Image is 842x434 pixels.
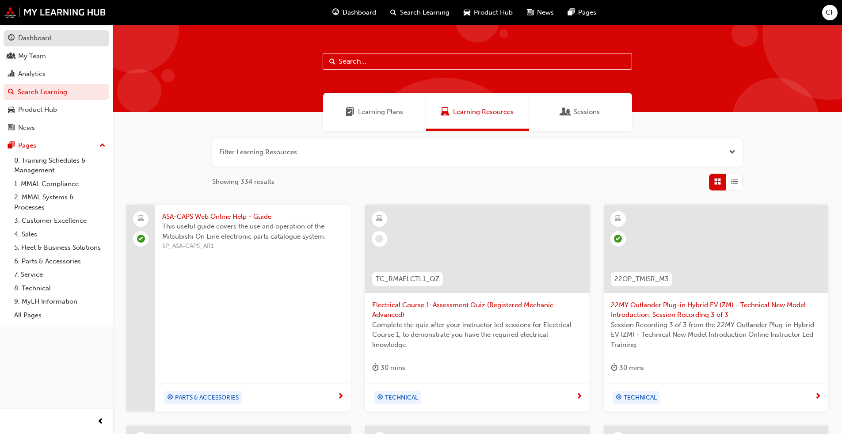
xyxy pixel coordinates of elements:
span: learningRecordVerb_COMPLETE-icon [137,235,145,243]
a: 6. Parts & Accessories [11,255,109,268]
div: My Team [18,51,46,61]
span: guage-icon [8,34,15,42]
div: Product Hub [18,105,57,115]
span: chart-icon [8,70,15,78]
span: next-icon [576,393,583,401]
span: next-icon [337,393,344,401]
span: next-icon [815,393,821,401]
button: DashboardMy TeamAnalyticsSearch LearningProduct HubNews [4,28,109,137]
a: 3. Customer Excellence [11,214,109,228]
span: pages-icon [568,7,575,18]
span: learningResourceType_ELEARNING-icon [615,213,621,225]
a: News [4,120,109,136]
span: Electrical Course 1: Assessment Quiz (Registered Mechanic Advanced) [372,300,583,320]
a: 5. Fleet & Business Solutions [11,241,109,255]
a: 7. Service [11,268,109,282]
span: SP_ASA-CAPS_AR1 [162,241,344,251]
span: Learning Resources [453,107,514,117]
img: mmal [4,7,106,18]
span: search-icon [390,7,396,18]
span: News [537,8,554,18]
a: guage-iconDashboard [325,4,383,22]
span: car-icon [464,7,470,18]
a: 9. MyLH Information [11,295,109,308]
a: 1. MMAL Compliance [11,177,109,191]
span: pages-icon [8,142,15,150]
a: 2. MMAL Systems & Processes [11,190,109,214]
a: Product Hub [4,102,109,118]
span: Grid [714,177,721,187]
a: Analytics [4,66,109,82]
span: learningRecordVerb_NONE-icon [375,235,383,243]
span: target-icon [616,392,622,404]
span: news-icon [8,124,15,132]
span: learningResourceType_ELEARNING-icon [376,213,382,225]
span: Sessions [574,107,600,117]
span: learningRecordVerb_COMPLETE-icon [614,235,622,243]
a: news-iconNews [520,4,561,22]
a: Search Learning [4,84,109,100]
span: Product Hub [474,8,513,18]
div: 30 mins [611,362,644,373]
input: Search... [323,53,632,70]
div: Dashboard [18,33,52,43]
a: search-iconSearch Learning [383,4,457,22]
span: up-icon [99,140,106,152]
a: car-iconProduct Hub [457,4,520,22]
div: Pages [18,141,36,151]
a: 8. Technical [11,282,109,295]
a: ASA-CAPS Web Online Help - GuideThis useful guide covers the use and operation of the Mitsubishi ... [126,205,351,411]
div: News [18,123,35,133]
span: search-icon [8,88,14,96]
span: Learning Plans [346,107,354,117]
button: Pages [4,137,109,154]
span: List [731,177,738,187]
span: news-icon [527,7,533,18]
a: SessionsSessions [529,93,632,131]
span: Pages [578,8,596,18]
span: Session Recording 3 of 3 from the 22MY Outlander Plug-in Hybrid EV (ZM) - Technical New Model Int... [611,320,821,350]
span: Showing 334 results [212,177,274,187]
span: target-icon [377,392,383,404]
span: people-icon [8,53,15,61]
a: All Pages [11,308,109,322]
a: Dashboard [4,30,109,46]
span: duration-icon [611,362,617,373]
span: TECHNICAL [624,393,657,403]
a: My Team [4,48,109,65]
span: target-icon [167,392,173,404]
span: Learning Resources [441,107,450,117]
span: ASA-CAPS Web Online Help - Guide [162,212,344,222]
a: TC_RMAELCTL1_QZElectrical Course 1: Assessment Quiz (Registered Mechanic Advanced)Complete the qu... [365,205,590,411]
a: 4. Sales [11,228,109,241]
span: prev-icon [97,416,104,427]
span: car-icon [8,106,15,114]
span: PARTS & ACCESSORIES [175,393,239,403]
span: Search [329,57,335,67]
span: 22OP_TMISR_M3 [614,274,669,284]
a: 0. Training Schedules & Management [11,154,109,177]
span: Learning Plans [358,107,403,117]
span: laptop-icon [138,213,144,225]
span: Complete the quiz after your instructor led sessions for Electrical Course 1, to demonstrate you ... [372,320,583,350]
span: TECHNICAL [385,393,418,403]
button: CF [822,5,838,20]
a: Learning ResourcesLearning Resources [426,93,529,131]
span: guage-icon [332,7,339,18]
a: Learning PlansLearning Plans [323,93,426,131]
span: Search Learning [400,8,450,18]
span: Dashboard [343,8,376,18]
a: pages-iconPages [561,4,603,22]
div: Analytics [18,69,46,79]
span: duration-icon [372,362,379,373]
span: Sessions [561,107,570,117]
span: CF [826,8,834,18]
div: 30 mins [372,362,405,373]
span: This useful guide covers the use and operation of the Mitsubishi On Line electronic parts catalog... [162,221,344,241]
button: Open the filter [729,147,735,157]
a: 22OP_TMISR_M322MY Outlander Plug-in Hybrid EV (ZM) - Technical New Model Introduction: Session Re... [604,205,828,411]
span: TC_RMAELCTL1_QZ [376,274,439,284]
